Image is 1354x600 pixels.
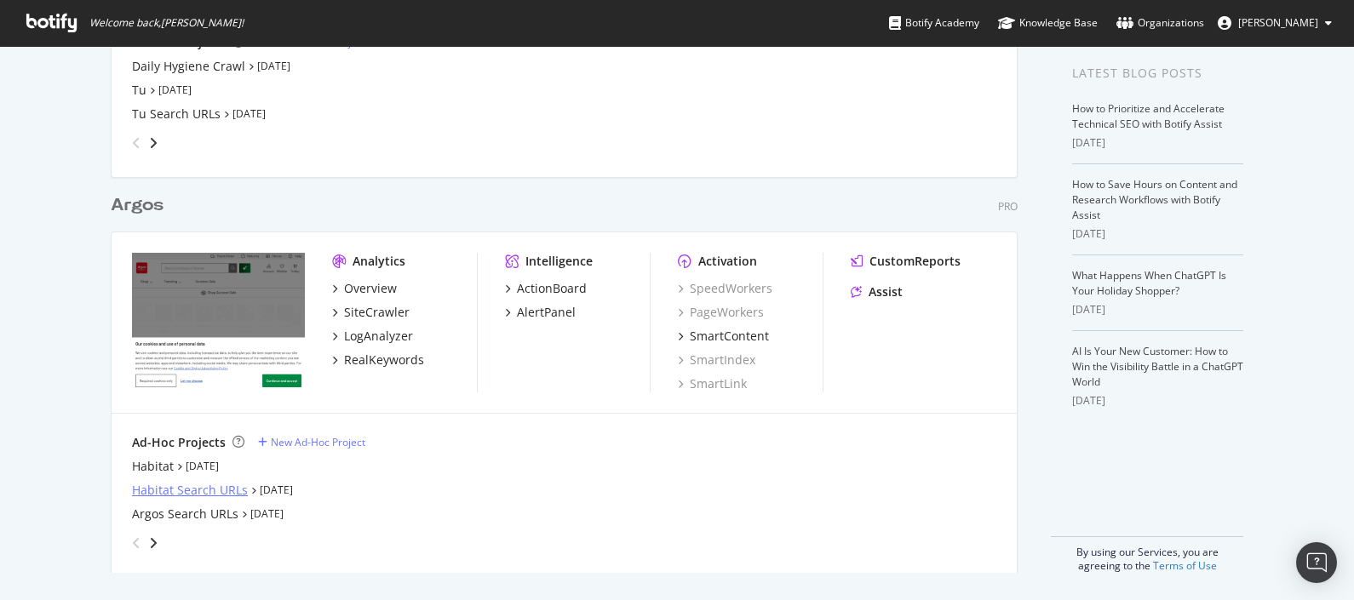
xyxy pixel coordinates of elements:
div: Intelligence [525,253,593,270]
div: SiteCrawler [344,304,410,321]
div: CustomReports [869,253,961,270]
a: PageWorkers [678,304,764,321]
div: RealKeywords [344,351,424,369]
a: Tu [132,82,146,99]
a: Terms of Use [1153,558,1217,573]
div: angle-right [147,534,159,551]
div: By using our Services, you are agreeing to the [1051,536,1243,573]
a: SmartContent [678,328,769,345]
a: Habitat [132,458,174,475]
span: Welcome back, [PERSON_NAME] ! [89,16,244,30]
div: Analytics [353,253,405,270]
div: New Ad-Hoc Project [271,435,365,449]
div: Open Intercom Messenger [1296,542,1337,583]
div: Activation [698,253,757,270]
a: RealKeywords [332,351,424,369]
div: Pro [998,199,1018,214]
a: ActionBoard [505,280,587,297]
div: SmartContent [690,328,769,345]
div: Organizations [1116,14,1204,31]
div: Ad-Hoc Projects [132,434,226,451]
div: [DATE] [1072,135,1243,151]
div: Botify Academy [889,14,979,31]
div: angle-right [147,134,159,151]
div: Knowledge Base [998,14,1098,31]
a: AlertPanel [505,304,576,321]
a: [DATE] [186,459,219,473]
a: LogAnalyzer [332,328,413,345]
a: CustomReports [851,253,961,270]
a: Overview [332,280,397,297]
div: ActionBoard [517,280,587,297]
a: [DATE] [232,106,266,121]
a: SiteCrawler [332,304,410,321]
div: [DATE] [1072,226,1243,242]
a: Argos [111,193,170,218]
a: Argos Search URLs [132,506,238,523]
a: What Happens When ChatGPT Is Your Holiday Shopper? [1072,268,1226,298]
div: Latest Blog Posts [1072,64,1243,83]
div: Overview [344,280,397,297]
a: How to Prioritize and Accelerate Technical SEO with Botify Assist [1072,101,1225,131]
a: Tu Search URLs [132,106,221,123]
div: Assist [869,283,903,300]
span: Abhijeet Bhosale [1238,15,1318,30]
a: [DATE] [250,506,284,521]
div: angle-left [125,529,147,557]
a: [DATE] [257,59,290,73]
div: [DATE] [1072,302,1243,317]
div: angle-left [125,129,147,157]
a: [DATE] [260,483,293,497]
a: Habitat Search URLs [132,482,248,499]
div: AlertPanel [517,304,576,321]
a: New Ad-Hoc Project [258,435,365,449]
div: LogAnalyzer [344,328,413,345]
a: How to Save Hours on Content and Research Workflows with Botify Assist [1072,177,1237,222]
img: www.argos.co.uk [132,253,305,391]
a: SmartIndex [678,351,755,369]
a: SmartLink [678,375,747,392]
a: [DATE] [158,83,192,97]
a: SpeedWorkers [678,280,772,297]
a: Assist [851,283,903,300]
a: Daily Hygiene Crawl [132,58,245,75]
button: [PERSON_NAME] [1204,9,1345,37]
a: AI Is Your New Customer: How to Win the Visibility Battle in a ChatGPT World [1072,344,1243,389]
div: [DATE] [1072,393,1243,409]
div: Argos [111,193,164,218]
